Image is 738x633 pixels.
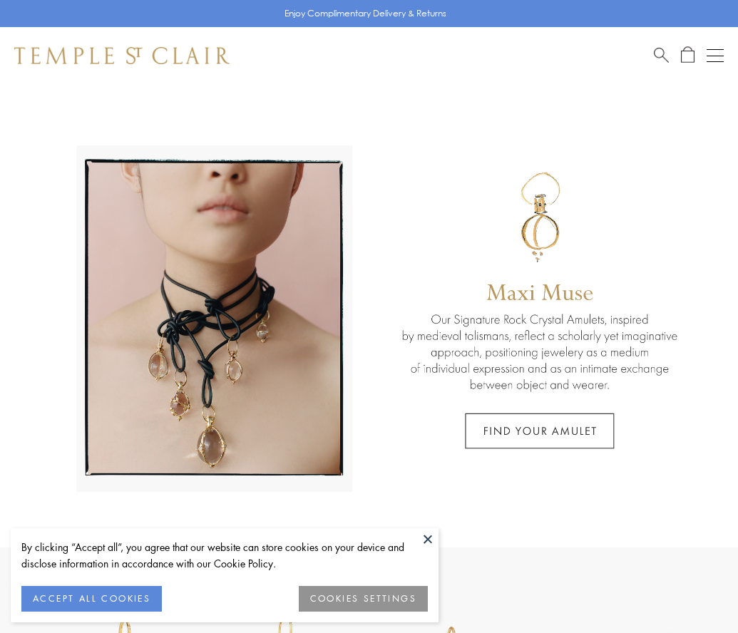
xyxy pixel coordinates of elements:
a: Open Shopping Bag [681,46,695,64]
button: COOKIES SETTINGS [299,586,428,612]
button: Open navigation [707,47,724,64]
a: Search [654,46,669,64]
div: By clicking “Accept all”, you agree that our website can store cookies on your device and disclos... [21,539,428,572]
img: Temple St. Clair [14,47,230,64]
button: ACCEPT ALL COOKIES [21,586,162,612]
p: Enjoy Complimentary Delivery & Returns [285,6,446,21]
